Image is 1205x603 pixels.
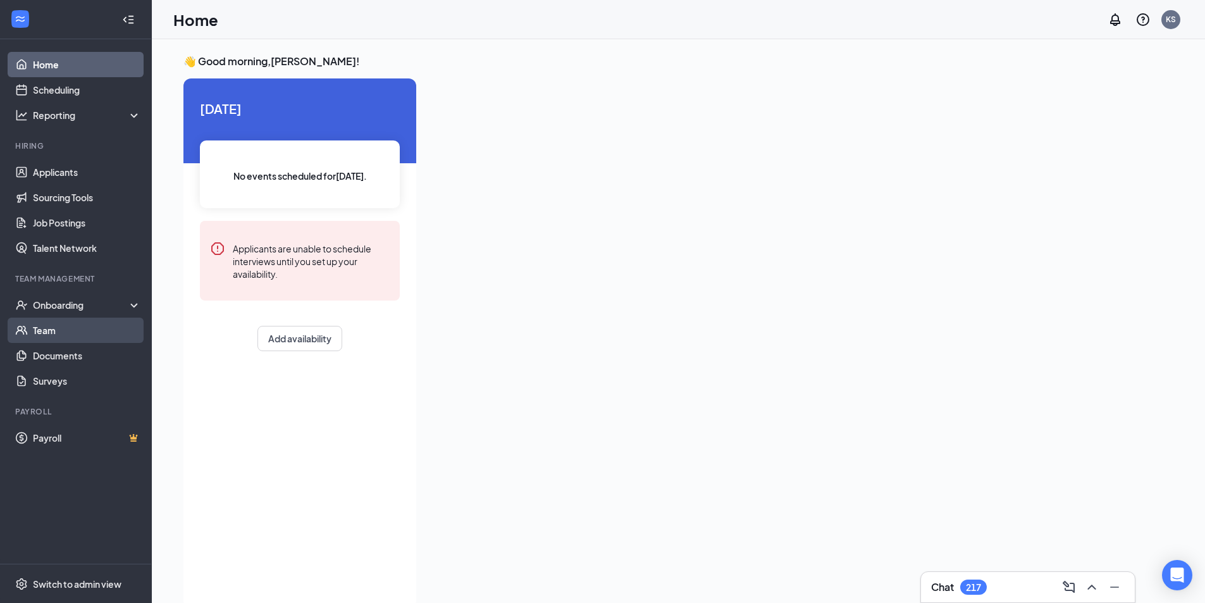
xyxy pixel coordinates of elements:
svg: UserCheck [15,299,28,311]
svg: ComposeMessage [1061,580,1077,595]
svg: Notifications [1108,12,1123,27]
svg: Collapse [122,13,135,26]
div: Payroll [15,406,139,417]
svg: WorkstreamLogo [14,13,27,25]
a: Sourcing Tools [33,185,141,210]
div: Open Intercom Messenger [1162,560,1192,590]
svg: QuestionInfo [1135,12,1151,27]
a: Job Postings [33,210,141,235]
button: Minimize [1104,577,1125,597]
div: Switch to admin view [33,578,121,590]
div: Applicants are unable to schedule interviews until you set up your availability. [233,241,390,280]
button: ChevronUp [1082,577,1102,597]
a: Scheduling [33,77,141,103]
a: Team [33,318,141,343]
a: Documents [33,343,141,368]
div: Team Management [15,273,139,284]
div: KS [1166,14,1176,25]
a: Surveys [33,368,141,394]
svg: Minimize [1107,580,1122,595]
a: PayrollCrown [33,425,141,451]
svg: ChevronUp [1084,580,1099,595]
div: 217 [966,582,981,593]
span: [DATE] [200,99,400,118]
h1: Home [173,9,218,30]
a: Talent Network [33,235,141,261]
div: Reporting [33,109,142,121]
a: Home [33,52,141,77]
a: Applicants [33,159,141,185]
button: ComposeMessage [1059,577,1079,597]
button: Add availability [257,326,342,351]
h3: 👋 Good morning, [PERSON_NAME] ! [183,54,1135,68]
svg: Error [210,241,225,256]
span: No events scheduled for [DATE] . [233,169,367,183]
svg: Settings [15,578,28,590]
h3: Chat [931,580,954,594]
div: Onboarding [33,299,130,311]
svg: Analysis [15,109,28,121]
div: Hiring [15,140,139,151]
